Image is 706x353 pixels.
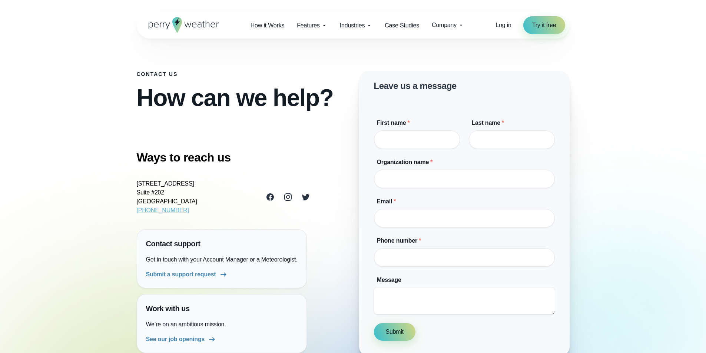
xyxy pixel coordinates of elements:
a: Submit a support request [146,270,228,279]
a: Case Studies [378,18,425,33]
span: Log in [495,22,511,28]
span: Company [432,21,457,30]
h2: Leave us a message [374,80,457,92]
p: Get in touch with your Account Manager or a Meteorologist. [146,255,298,264]
a: How it Works [244,18,291,33]
h1: Contact Us [137,71,347,77]
span: Email [377,198,392,204]
h4: Work with us [146,303,298,314]
span: Features [297,21,320,30]
button: Submit [374,323,416,341]
p: We’re on an ambitious mission. [146,320,298,329]
span: Try it free [532,21,556,30]
h2: How can we help? [137,86,347,110]
span: Phone number [377,237,418,244]
a: [PHONE_NUMBER] [137,207,189,213]
span: Case Studies [385,21,419,30]
span: See our job openings [146,335,205,344]
h3: Ways to reach us [137,150,310,165]
span: Submit a support request [146,270,216,279]
span: First name [377,120,406,126]
span: Submit [386,327,404,336]
span: How it Works [251,21,285,30]
address: [STREET_ADDRESS] Suite #202 [GEOGRAPHIC_DATA] [137,179,197,215]
a: Try it free [523,16,565,34]
span: Organization name [377,159,429,165]
span: Industries [340,21,365,30]
h4: Contact support [146,239,298,249]
a: Log in [495,21,511,30]
span: Message [377,277,401,283]
span: Last name [472,120,500,126]
a: See our job openings [146,335,217,344]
